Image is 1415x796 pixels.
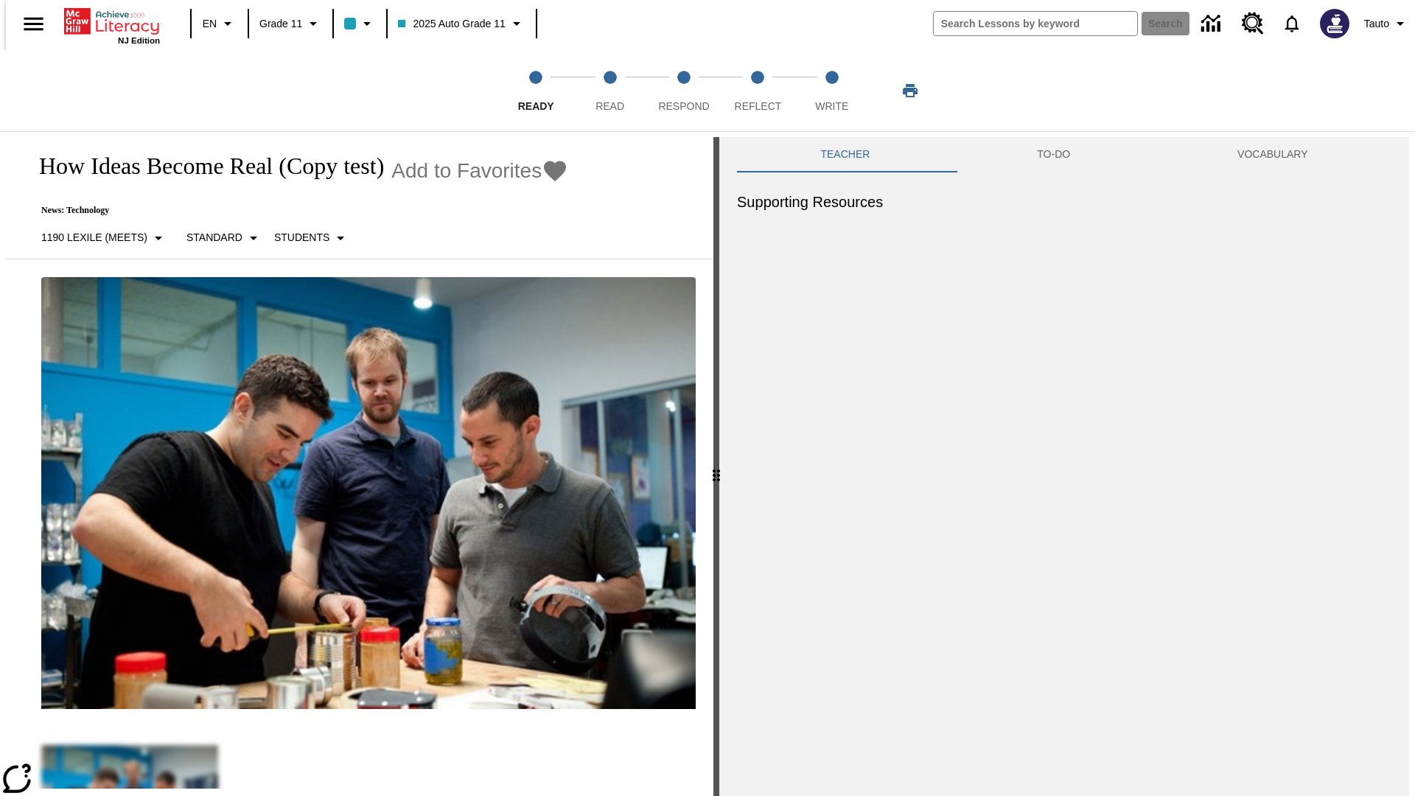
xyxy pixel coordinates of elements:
button: Scaffolds, Standard [181,225,268,251]
button: Select Lexile, 1190 Lexile (Meets) [35,225,173,251]
input: search field [934,12,1137,35]
a: Resource Center, Will open in new tab [1233,4,1273,43]
button: Class color is light blue. Change class color [338,10,382,37]
button: Read step 2 of 5 [567,50,652,131]
button: Respond step 3 of 5 [641,50,727,131]
img: Avatar [1320,9,1349,38]
button: Reflect step 4 of 5 [715,50,800,131]
button: Print [887,77,934,104]
h6: Supporting Resources [737,190,1391,214]
h1: How Ideas Become Real (Copy test) [24,153,384,180]
button: Profile/Settings [1358,10,1415,37]
button: Write step 5 of 5 [789,50,875,131]
p: Students [274,230,329,245]
span: Grade 11 [259,16,302,32]
span: EN [203,16,217,32]
span: Add to Favorites [391,159,542,183]
span: Tauto [1364,16,1389,32]
span: Respond [658,100,709,112]
span: Ready [518,100,554,112]
button: Add to Favorites - How Ideas Become Real (Copy test) [391,158,568,184]
button: Ready step 1 of 5 [493,50,579,131]
button: Open side menu [12,2,55,46]
button: Teacher [737,137,954,172]
p: 1190 Lexile (Meets) [41,230,147,245]
div: Home [64,5,160,45]
div: activity [719,137,1409,796]
button: Class: 2025 Auto Grade 11, Select your class [392,10,531,37]
button: Select Student [268,225,355,251]
span: 2025 Auto Grade 11 [398,16,505,32]
span: Read [595,100,624,112]
img: Quirky founder Ben Kaufman tests a new product with co-worker Gaz Brown and product inventor Jon ... [41,277,696,709]
button: VOCABULARY [1154,137,1391,172]
button: TO-DO [954,137,1154,172]
p: News: Technology [24,205,568,216]
div: reading [6,137,713,789]
div: Instructional Panel Tabs [737,137,1391,172]
a: Notifications [1273,4,1311,43]
button: Language: EN, Select a language [196,10,243,37]
span: NJ Edition [118,36,160,45]
button: Grade: Grade 11, Select a grade [254,10,328,37]
span: Write [815,100,848,112]
p: Standard [186,230,242,245]
button: Select a new avatar [1311,4,1358,43]
a: Data Center [1192,4,1233,44]
span: Reflect [735,100,782,112]
div: Press Enter or Spacebar and then press right and left arrow keys to move the slider [713,137,719,796]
